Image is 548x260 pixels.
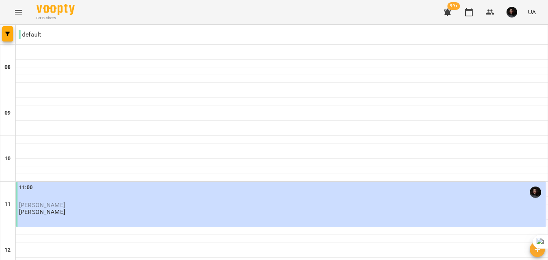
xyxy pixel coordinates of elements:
[37,16,75,21] span: For Business
[19,209,65,215] p: [PERSON_NAME]
[530,187,541,198] img: Наталія Кобель
[448,2,460,10] span: 99+
[19,201,65,209] span: [PERSON_NAME]
[525,5,539,19] button: UA
[528,8,536,16] span: UA
[5,109,11,117] h6: 09
[19,183,33,192] label: 11:00
[37,4,75,15] img: Voopty Logo
[5,155,11,163] h6: 10
[5,246,11,254] h6: 12
[9,3,27,21] button: Menu
[19,30,41,39] p: default
[530,242,545,257] button: Створити урок
[5,63,11,72] h6: 08
[5,200,11,209] h6: 11
[507,7,517,18] img: 3b3145ad26fe4813cc7227c6ce1adc1c.jpg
